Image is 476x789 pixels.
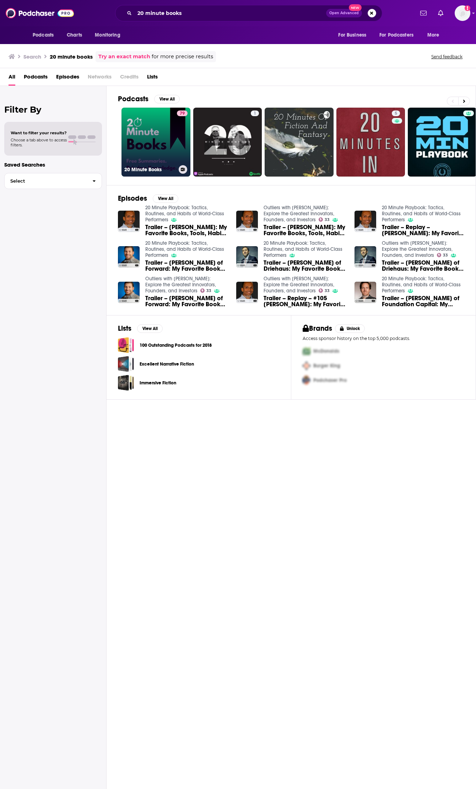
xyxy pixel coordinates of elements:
h3: 20 minute books [50,53,93,60]
button: View All [153,194,178,203]
a: Lists [147,71,158,86]
a: Excellent Narrative Fiction [140,360,194,368]
span: 1 [254,110,256,117]
span: Trailer – [PERSON_NAME]: My Favorite Books, Tools, Habits, and More | 20 Minute Playbook [145,224,228,236]
button: Send feedback [429,54,465,60]
span: Networks [88,71,112,86]
a: EpisodesView All [118,194,178,203]
a: 1 [193,108,262,177]
a: 100 Outstanding Podcasts for 2018 [140,341,212,349]
span: 33 [325,289,330,292]
a: Trailer – Adrian Aoun of Forward: My Favorite Books, Tools, Habits and More | 20 Minute Playbook [145,295,228,307]
h2: Episodes [118,194,147,203]
span: Trailer – [PERSON_NAME] of Forward: My Favorite Books, Tools, Habits and More | 20 Minute Playbook [145,295,228,307]
a: Trailer – Replay – Gokul Rajaram: My Favorite Books, Tools, Habits, and More | 20 Minute Playbook [355,211,376,232]
a: 79 [177,110,188,116]
img: Trailer – Adrian Aoun of Forward: My Favorite Books, Tools, Habits and More | 20 Minute Playbook [118,282,140,303]
a: 7920 Minute Books [121,108,190,177]
span: Trailer – [PERSON_NAME]: My Favorite Books, Tools, Habits, and More | 20 Minute Playbook [264,224,346,236]
a: 20 Minute Playbook: Tactics, Routines, and Habits of World-Class Performers [264,240,342,258]
span: 33 [206,289,211,292]
h2: Brands [303,324,332,333]
span: Podcasts [33,30,54,40]
button: Unlock [335,324,365,333]
a: Show notifications dropdown [435,7,446,19]
a: Trailer – Howie Schwab of Driehaus: My Favorite Books, Tools, Habits, and More | 20 Minute Playbook [264,260,346,272]
img: Trailer – Gokul Rajaram: My Favorite Books, Tools, Habits, and More | 20 Minute Playbook [118,211,140,232]
a: Charts [62,28,86,42]
a: ListsView All [118,324,163,333]
a: 20 Minute Playbook: Tactics, Routines, and Habits of World-Class Performers [382,276,461,294]
span: Logged in as itang [455,5,470,21]
div: Search podcasts, credits, & more... [115,5,382,21]
img: Third Pro Logo [300,373,313,388]
img: Trailer – Adrian Aoun of Forward: My Favorite Books, Tools, Habits and More | 20 Minute Playbook [118,246,140,268]
img: Podchaser - Follow, Share and Rate Podcasts [6,6,74,20]
a: PodcastsView All [118,94,180,103]
a: Podcasts [24,71,48,86]
a: Trailer – Adrian Aoun of Forward: My Favorite Books, Tools, Habits and More | 20 Minute Playbook [145,260,228,272]
button: Select [4,173,102,189]
span: For Business [338,30,366,40]
span: Burger King [313,363,340,369]
a: 33 [437,253,448,257]
button: open menu [375,28,424,42]
a: Trailer – Gokul Rajaram: My Favorite Books, Tools, Habits, and More | 20 Minute Playbook [264,224,346,236]
button: open menu [90,28,129,42]
span: Open Advanced [329,11,359,15]
span: Trailer – Replay – [PERSON_NAME]: My Favorite Books, Tools, Habits, and More | 20 Minute Playbook [382,224,464,236]
img: Trailer – Gokul Rajaram: My Favorite Books, Tools, Habits, and More | 20 Minute Playbook [236,211,258,232]
a: 33 [200,288,212,293]
span: Trailer – Replay – #105 [PERSON_NAME]: My Favorite Books, Tools, Habits, and More | 20 Minute Pla... [264,295,346,307]
a: Show notifications dropdown [417,7,429,19]
span: Charts [67,30,82,40]
button: Open AdvancedNew [326,9,362,17]
a: Outliers with Daniel Scrivner: Explore the Greatest Innovators, Founders, and Investors [264,205,334,223]
a: 33 [319,288,330,293]
a: 20 Minute Playbook: Tactics, Routines, and Habits of World-Class Performers [382,205,461,223]
img: Trailer – Steve Vassallo of Foundation Capital: My Favorite Books, Tools, Habits and More | 20 Mi... [355,282,376,303]
a: 1 [251,110,259,116]
span: 5 [395,110,397,117]
button: open menu [333,28,375,42]
a: Immersive Fiction [140,379,176,387]
span: for more precise results [152,53,213,61]
a: 100 Outstanding Podcasts for 2018 [118,337,134,353]
span: Monitoring [95,30,120,40]
span: 33 [325,218,330,221]
span: New [349,4,362,11]
a: 5 [336,108,405,177]
span: Choose a tab above to access filters. [11,137,67,147]
a: Immersive Fiction [118,375,134,391]
span: 79 [180,110,185,117]
span: Select [5,179,87,183]
svg: Add a profile image [465,5,470,11]
a: Episodes [56,71,79,86]
a: Trailer – Howie Schwab of Driehaus: My Favorite Books, Tools, Habits, and More | 20 Minute Playbook [382,260,464,272]
span: McDonalds [313,348,339,354]
a: Try an exact match [98,53,150,61]
a: 20 Minute Playbook: Tactics, Routines, and Habits of World-Class Performers [145,240,224,258]
a: 33 [319,217,330,222]
span: Credits [120,71,139,86]
p: Saved Searches [4,161,102,168]
span: Trailer – [PERSON_NAME] of Driehaus: My Favorite Books, Tools, Habits, and More | 20 Minute Playbook [264,260,346,272]
span: More [427,30,439,40]
a: Trailer – Replay – #105 Gokul Rajaram: My Favorite Books, Tools, Habits, and More | 20 Minute Pla... [236,282,258,303]
a: All [9,71,15,86]
h2: Lists [118,324,131,333]
a: Outliers with Daniel Scrivner: Explore the Greatest Innovators, Founders, and Investors [145,276,216,294]
span: Excellent Narrative Fiction [118,356,134,372]
p: Access sponsor history on the top 5,000 podcasts. [303,336,464,341]
button: Show profile menu [455,5,470,21]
